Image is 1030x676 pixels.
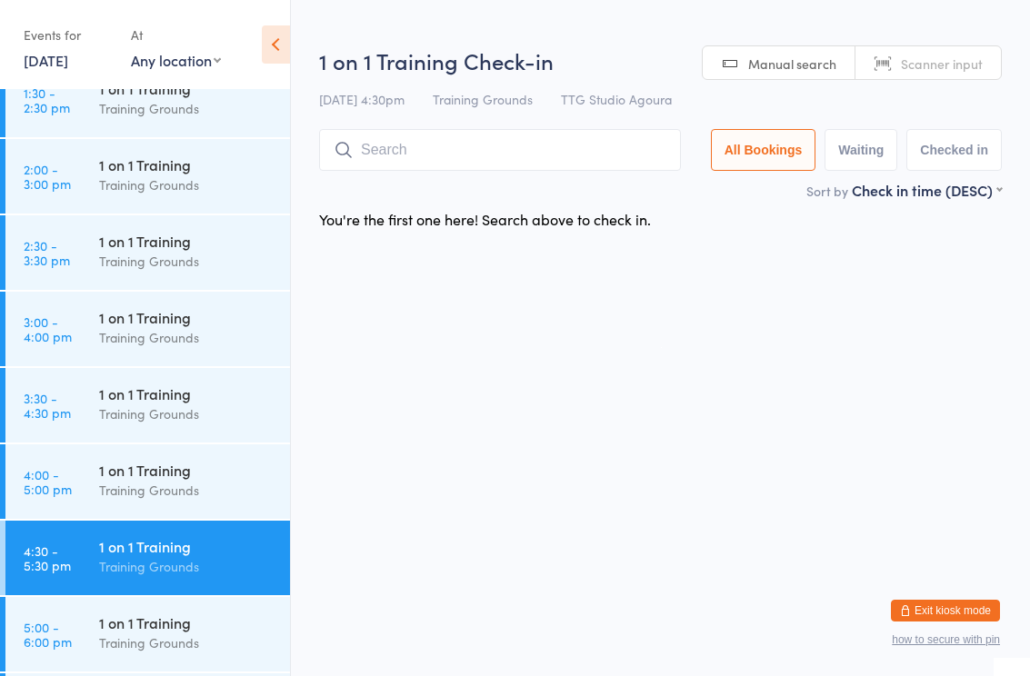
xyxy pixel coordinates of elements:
[852,180,1002,200] div: Check in time (DESC)
[319,45,1002,75] h2: 1 on 1 Training Check-in
[99,460,275,480] div: 1 on 1 Training
[99,98,275,119] div: Training Grounds
[711,129,816,171] button: All Bookings
[906,129,1002,171] button: Checked in
[99,251,275,272] div: Training Grounds
[24,238,70,267] time: 2:30 - 3:30 pm
[99,383,275,403] div: 1 on 1 Training
[24,467,72,496] time: 4:00 - 5:00 pm
[892,633,1000,646] button: how to secure with pin
[24,391,71,420] time: 3:30 - 4:30 pm
[319,209,651,229] div: You're the first one here! Search above to check in.
[891,600,1000,621] button: Exit kiosk mode
[825,129,897,171] button: Waiting
[99,403,275,424] div: Training Grounds
[131,20,221,50] div: At
[748,55,836,73] span: Manual search
[806,182,848,200] label: Sort by
[99,632,275,653] div: Training Grounds
[24,50,68,70] a: [DATE]
[24,20,113,50] div: Events for
[5,215,290,290] a: 2:30 -3:30 pm1 on 1 TrainingTraining Grounds
[901,55,983,73] span: Scanner input
[561,90,672,108] span: TTG Studio Agoura
[24,543,71,572] time: 4:30 - 5:30 pm
[99,480,275,501] div: Training Grounds
[99,231,275,251] div: 1 on 1 Training
[5,63,290,137] a: 1:30 -2:30 pm1 on 1 TrainingTraining Grounds
[24,85,70,114] time: 1:30 - 2:30 pm
[99,307,275,327] div: 1 on 1 Training
[5,368,290,442] a: 3:30 -4:30 pm1 on 1 TrainingTraining Grounds
[99,536,275,556] div: 1 on 1 Training
[319,129,681,171] input: Search
[5,444,290,519] a: 4:00 -5:00 pm1 on 1 TrainingTraining Grounds
[99,154,275,174] div: 1 on 1 Training
[24,620,72,649] time: 5:00 - 6:00 pm
[24,314,72,343] time: 3:00 - 4:00 pm
[24,162,71,191] time: 2:00 - 3:00 pm
[99,612,275,632] div: 1 on 1 Training
[5,597,290,671] a: 5:00 -6:00 pm1 on 1 TrainingTraining Grounds
[433,90,533,108] span: Training Grounds
[99,556,275,577] div: Training Grounds
[5,292,290,366] a: 3:00 -4:00 pm1 on 1 TrainingTraining Grounds
[5,521,290,595] a: 4:30 -5:30 pm1 on 1 TrainingTraining Grounds
[99,327,275,348] div: Training Grounds
[131,50,221,70] div: Any location
[5,139,290,214] a: 2:00 -3:00 pm1 on 1 TrainingTraining Grounds
[99,174,275,195] div: Training Grounds
[319,90,405,108] span: [DATE] 4:30pm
